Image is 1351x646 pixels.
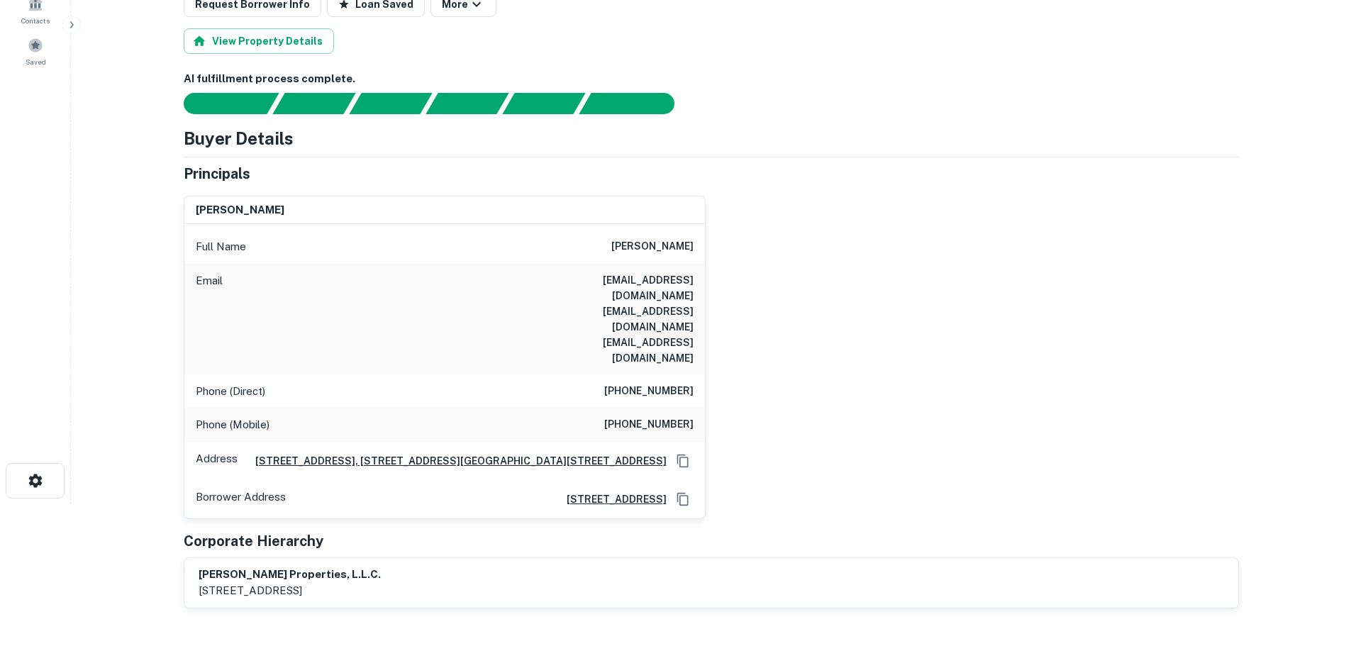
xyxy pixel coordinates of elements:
[523,272,694,366] h6: [EMAIL_ADDRESS][DOMAIN_NAME] [EMAIL_ADDRESS][DOMAIN_NAME] [EMAIL_ADDRESS][DOMAIN_NAME]
[196,489,286,510] p: Borrower Address
[555,491,667,507] a: [STREET_ADDRESS]
[184,163,250,184] h5: Principals
[244,453,667,469] a: [STREET_ADDRESS], [STREET_ADDRESS][GEOGRAPHIC_DATA][STREET_ADDRESS]
[196,383,265,400] p: Phone (Direct)
[26,56,46,67] span: Saved
[196,450,238,472] p: Address
[672,489,694,510] button: Copy Address
[184,126,294,151] h4: Buyer Details
[184,71,1239,87] h6: AI fulfillment process complete.
[604,383,694,400] h6: [PHONE_NUMBER]
[502,93,585,114] div: Principals found, still searching for contact information. This may take time...
[199,582,381,599] p: [STREET_ADDRESS]
[4,32,67,70] a: Saved
[184,530,323,552] h5: Corporate Hierarchy
[196,238,246,255] p: Full Name
[196,202,284,218] h6: [PERSON_NAME]
[196,416,269,433] p: Phone (Mobile)
[21,15,50,26] span: Contacts
[579,93,691,114] div: AI fulfillment process complete.
[611,238,694,255] h6: [PERSON_NAME]
[426,93,508,114] div: Principals found, AI now looking for contact information...
[1280,533,1351,601] iframe: Chat Widget
[272,93,355,114] div: Your request is received and processing...
[604,416,694,433] h6: [PHONE_NUMBER]
[349,93,432,114] div: Documents found, AI parsing details...
[167,93,273,114] div: Sending borrower request to AI...
[196,272,223,366] p: Email
[199,567,381,583] h6: [PERSON_NAME] properties, l.l.c.
[672,450,694,472] button: Copy Address
[184,28,334,54] button: View Property Details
